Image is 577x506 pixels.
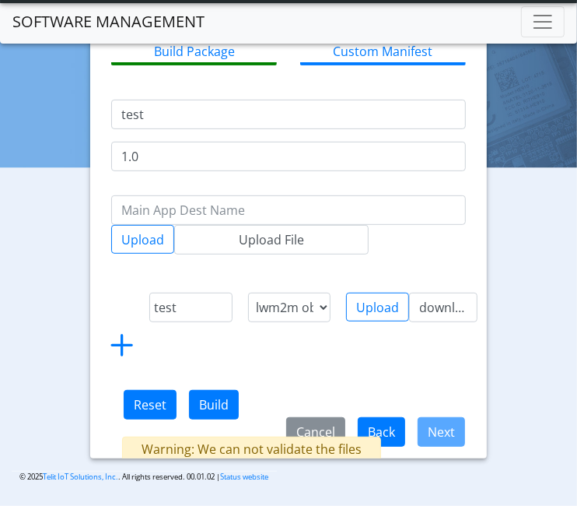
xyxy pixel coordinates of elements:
[44,472,119,482] a: Telit IoT Solutions, Inc.
[12,471,277,483] p: © 2025 . All rights reserved. 00.01.02 |
[286,417,345,447] button: Cancel
[221,472,269,482] a: Status website
[122,437,381,480] div: Warning: We can not validate the files you are providing to the devices or the order in which you...
[189,390,239,420] button: Build
[149,293,232,322] input: Destination File Name
[12,6,205,37] a: Software management
[521,6,565,37] button: Toggle navigation
[111,100,466,129] input: Package Name
[358,417,405,447] button: Back
[111,142,466,171] input: Version
[111,36,277,65] a: Build Package
[174,225,369,255] label: Upload File
[346,293,409,322] button: Upload
[300,36,466,65] a: Custom Manifest
[409,293,477,322] label: download.json
[418,417,465,447] button: Next
[111,225,174,254] button: Upload
[111,195,466,225] input: Main App Dest Name
[124,390,177,420] button: Reset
